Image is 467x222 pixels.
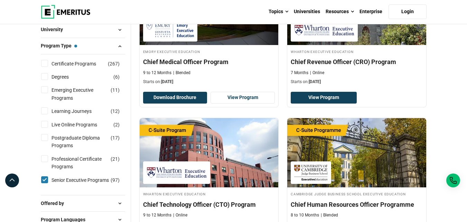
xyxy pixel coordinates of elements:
[143,92,207,104] button: Download Brochure
[108,60,120,68] span: ( )
[115,122,118,127] span: 2
[111,107,120,115] span: ( )
[52,134,124,150] a: Postgraduate Diploma Programs
[147,165,207,180] img: Wharton Executive Education
[41,198,125,208] button: Offered by
[41,199,69,207] span: Offered by
[112,177,118,183] span: 97
[52,60,110,68] a: Certificate Programs
[112,156,118,162] span: 21
[294,23,354,38] img: Wharton Executive Education
[291,70,308,76] p: 7 Months
[52,86,124,102] a: Emerging Executive Programs
[161,79,173,84] span: [DATE]
[291,48,423,54] h4: Wharton Executive Education
[113,121,120,128] span: ( )
[52,176,123,184] a: Senior Executive Programs
[173,212,187,218] p: Online
[52,121,111,128] a: Live Online Programs
[143,200,275,209] h4: Chief Technology Officer (CTO) Program
[309,79,321,84] span: [DATE]
[291,57,423,66] h4: Chief Revenue Officer (CRO) Program
[112,108,118,114] span: 12
[111,155,120,163] span: ( )
[310,70,324,76] p: Online
[52,155,124,171] a: Professional Certificate Programs
[291,92,357,104] a: View Program
[41,26,68,33] span: University
[110,61,118,66] span: 267
[211,92,275,104] a: View Program
[389,5,427,19] a: Login
[111,134,120,142] span: ( )
[52,73,83,81] a: Degrees
[291,212,319,218] p: 8 to 10 Months
[287,118,426,187] img: Chief Human Resources Officer Programme | Online Human Resources Course
[143,48,275,54] h4: Emory Executive Education
[112,87,118,93] span: 11
[321,212,338,218] p: Blended
[140,118,279,187] img: Chief Technology Officer (CTO) Program | Online Technology Course
[41,25,125,35] button: University
[111,86,120,94] span: ( )
[115,74,118,80] span: 6
[41,41,125,51] button: Program Type
[291,191,423,197] h4: Cambridge Judge Business School Executive Education
[294,165,328,180] img: Cambridge Judge Business School Executive Education
[143,57,275,66] h4: Chief Medical Officer Program
[112,135,118,141] span: 17
[143,70,171,76] p: 9 to 12 Months
[113,73,120,81] span: ( )
[143,79,275,85] p: Starts on:
[173,70,190,76] p: Blended
[147,23,194,38] img: Emory Executive Education
[143,212,171,218] p: 9 to 12 Months
[143,191,275,197] h4: Wharton Executive Education
[52,107,105,115] a: Learning Journeys
[291,79,423,85] p: Starts on:
[291,200,423,209] h4: Chief Human Resources Officer Programme
[111,176,120,184] span: ( )
[41,42,77,50] span: Program Type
